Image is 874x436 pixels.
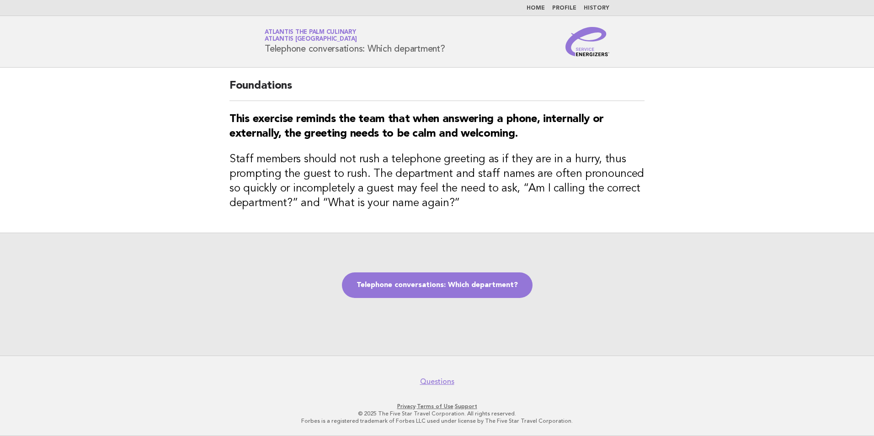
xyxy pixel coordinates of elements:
[397,403,416,409] a: Privacy
[417,403,453,409] a: Terms of Use
[527,5,545,11] a: Home
[584,5,609,11] a: History
[265,37,357,43] span: Atlantis [GEOGRAPHIC_DATA]
[455,403,477,409] a: Support
[420,377,454,386] a: Questions
[265,29,357,42] a: Atlantis The Palm CulinaryAtlantis [GEOGRAPHIC_DATA]
[552,5,576,11] a: Profile
[265,30,445,53] h1: Telephone conversations: Which department?
[229,152,645,211] h3: Staff members should not rush a telephone greeting as if they are in a hurry, thus prompting the ...
[157,410,717,417] p: © 2025 The Five Star Travel Corporation. All rights reserved.
[342,272,533,298] a: Telephone conversations: Which department?
[157,417,717,425] p: Forbes is a registered trademark of Forbes LLC used under license by The Five Star Travel Corpora...
[229,114,604,139] strong: This exercise reminds the team that when answering a phone, internally or externally, the greetin...
[229,79,645,101] h2: Foundations
[157,403,717,410] p: · ·
[565,27,609,56] img: Service Energizers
